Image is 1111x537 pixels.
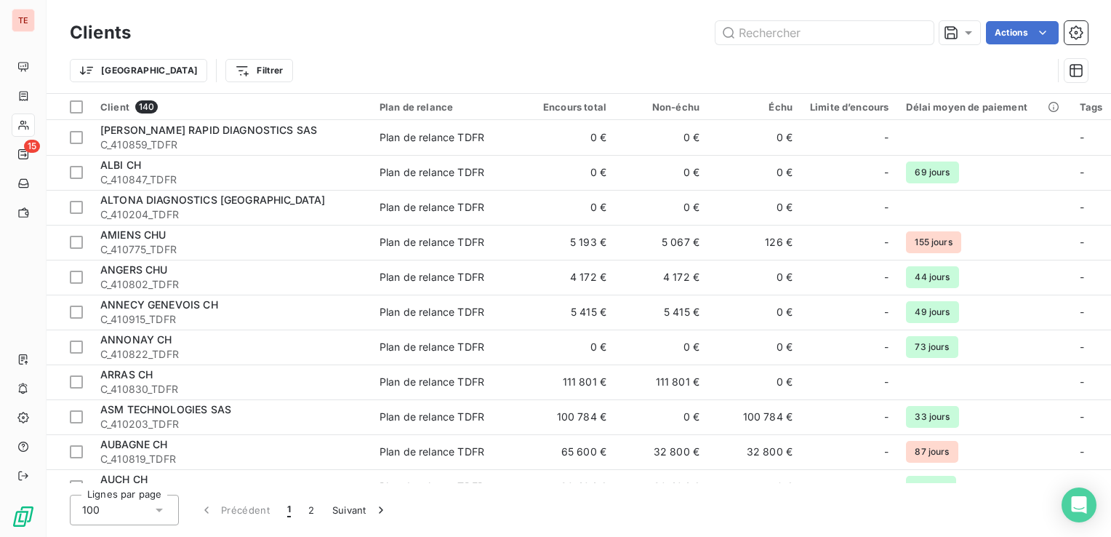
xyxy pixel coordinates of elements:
div: Plan de relance TDFR [380,165,484,180]
span: C_410203_TDFR [100,417,362,431]
button: Actions [986,21,1059,44]
span: C_410775_TDFR [100,242,362,257]
td: 0 € [522,155,615,190]
span: 1 [287,503,291,517]
td: 111 801 € [522,365,615,399]
span: - [1080,410,1084,423]
div: Plan de relance TDFR [380,305,484,319]
div: Plan de relance TDFR [380,410,484,424]
span: 69 jours [906,162,958,183]
span: ASM TECHNOLOGIES SAS [100,403,231,415]
span: 100 [82,503,100,517]
span: ALTONA DIAGNOSTICS [GEOGRAPHIC_DATA] [100,194,325,206]
td: 0 € [615,190,708,225]
span: - [884,305,889,319]
td: 0 € [615,120,708,155]
span: - [884,340,889,354]
div: Échu [717,101,793,113]
button: Filtrer [225,59,292,82]
div: Encours total [531,101,606,113]
span: ARRAS CH [100,368,153,381]
span: 155 jours [906,231,960,253]
span: AUBAGNE CH [100,438,168,450]
span: ANNONAY CH [100,333,172,346]
td: 4 172 € [522,260,615,295]
span: - [884,270,889,285]
span: [PERSON_NAME] RAPID DIAGNOSTICS SAS [100,124,317,136]
td: 0 € [708,365,801,399]
div: Non-échu [624,101,699,113]
button: Suivant [324,495,397,525]
td: 0 € [615,155,708,190]
td: 0 € [708,155,801,190]
td: 0 € [708,295,801,330]
input: Rechercher [715,21,934,44]
span: - [1080,236,1084,248]
td: 0 € [615,330,708,365]
span: Client [100,101,129,113]
span: - [1080,375,1084,388]
span: C_410819_TDFR [100,452,362,466]
td: 0 € [615,399,708,434]
td: 0 € [708,330,801,365]
span: - [1080,480,1084,493]
span: - [884,445,889,459]
td: 126 € [708,225,801,260]
span: - [884,410,889,424]
td: 0 € [708,260,801,295]
td: 5 193 € [522,225,615,260]
span: C_410204_TDFR [100,207,362,222]
img: Logo LeanPay [12,505,35,528]
div: Plan de relance TDFR [380,270,484,285]
span: - [1080,131,1084,143]
td: 0 € [708,120,801,155]
td: 0 € [522,330,615,365]
span: - [1080,271,1084,283]
span: C_410859_TDFR [100,138,362,152]
div: Open Intercom Messenger [1062,488,1096,522]
td: 4 172 € [615,260,708,295]
div: Plan de relance TDFR [380,235,484,250]
span: ALBI CH [100,159,141,171]
span: C_410830_TDFR [100,382,362,397]
span: - [1080,201,1084,213]
div: Plan de relance TDFR [380,130,484,145]
div: Limite d’encours [810,101,889,113]
td: 29 494 € [522,469,615,504]
td: 32 800 € [708,434,801,469]
div: Plan de relance TDFR [380,480,484,494]
span: - [1080,166,1084,178]
td: 0 € [522,190,615,225]
span: C_410915_TDFR [100,312,362,327]
span: 44 jours [906,266,958,288]
td: 5 067 € [615,225,708,260]
span: - [884,130,889,145]
span: ANGERS CHU [100,263,168,276]
div: Plan de relance TDFR [380,340,484,354]
div: Plan de relance TDFR [380,200,484,215]
td: 32 800 € [615,434,708,469]
td: 0 € [708,190,801,225]
span: - [884,200,889,215]
button: Précédent [190,495,278,525]
div: TE [12,9,35,32]
h3: Clients [70,20,131,46]
td: 65 600 € [522,434,615,469]
td: 5 415 € [615,295,708,330]
span: 49 jours [906,301,958,323]
div: Délai moyen de paiement [906,101,1062,113]
span: - [884,165,889,180]
div: Plan de relance TDFR [380,375,484,389]
span: C_410847_TDFR [100,172,362,187]
span: - [1080,341,1084,353]
button: 2 [300,495,323,525]
span: 73 jours [906,336,958,358]
span: 87 jours [906,441,958,463]
a: 15 [12,143,34,166]
span: AUCH CH [100,473,148,485]
td: 29 494 € [615,469,708,504]
span: - [1080,445,1084,458]
div: Plan de relance TDFR [380,445,484,459]
span: - [884,235,889,250]
span: AMIENS CHU [100,228,167,241]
